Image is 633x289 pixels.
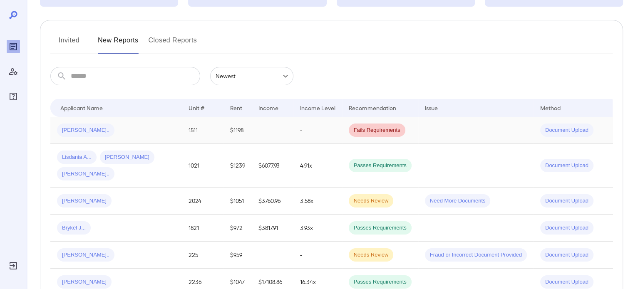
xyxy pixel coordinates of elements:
[182,215,223,242] td: 1821
[223,215,252,242] td: $972
[189,103,204,113] div: Unit #
[293,215,342,242] td: 3.93x
[252,215,293,242] td: $3817.91
[182,188,223,215] td: 2024
[349,278,412,286] span: Passes Requirements
[60,103,103,113] div: Applicant Name
[57,251,114,259] span: [PERSON_NAME]..
[349,224,412,232] span: Passes Requirements
[540,224,593,232] span: Document Upload
[230,103,243,113] div: Rent
[223,242,252,269] td: $959
[293,242,342,269] td: -
[349,126,405,134] span: Fails Requirements
[258,103,278,113] div: Income
[149,34,197,54] button: Closed Reports
[540,162,593,170] span: Document Upload
[349,197,394,205] span: Needs Review
[425,103,438,113] div: Issue
[293,144,342,188] td: 4.91x
[182,144,223,188] td: 1021
[7,65,20,78] div: Manage Users
[540,251,593,259] span: Document Upload
[425,197,491,205] span: Need More Documents
[210,67,293,85] div: Newest
[349,162,412,170] span: Passes Requirements
[540,197,593,205] span: Document Upload
[182,242,223,269] td: 225
[425,251,527,259] span: Fraud or Incorrect Document Provided
[7,90,20,103] div: FAQ
[57,153,97,161] span: Lisdania A...
[57,278,112,286] span: [PERSON_NAME]
[98,34,139,54] button: New Reports
[7,40,20,53] div: Reports
[223,117,252,144] td: $1198
[300,103,335,113] div: Income Level
[57,170,114,178] span: [PERSON_NAME]..
[293,117,342,144] td: -
[223,144,252,188] td: $1239
[349,251,394,259] span: Needs Review
[293,188,342,215] td: 3.58x
[50,34,88,54] button: Invited
[100,153,154,161] span: [PERSON_NAME]
[540,126,593,134] span: Document Upload
[349,103,396,113] div: Recommendation
[223,188,252,215] td: $1051
[57,197,112,205] span: [PERSON_NAME]
[540,278,593,286] span: Document Upload
[252,188,293,215] td: $3760.96
[57,126,114,134] span: [PERSON_NAME]..
[540,103,561,113] div: Method
[182,117,223,144] td: 1511
[57,224,91,232] span: Brykel J...
[7,259,20,272] div: Log Out
[252,144,293,188] td: $6077.93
